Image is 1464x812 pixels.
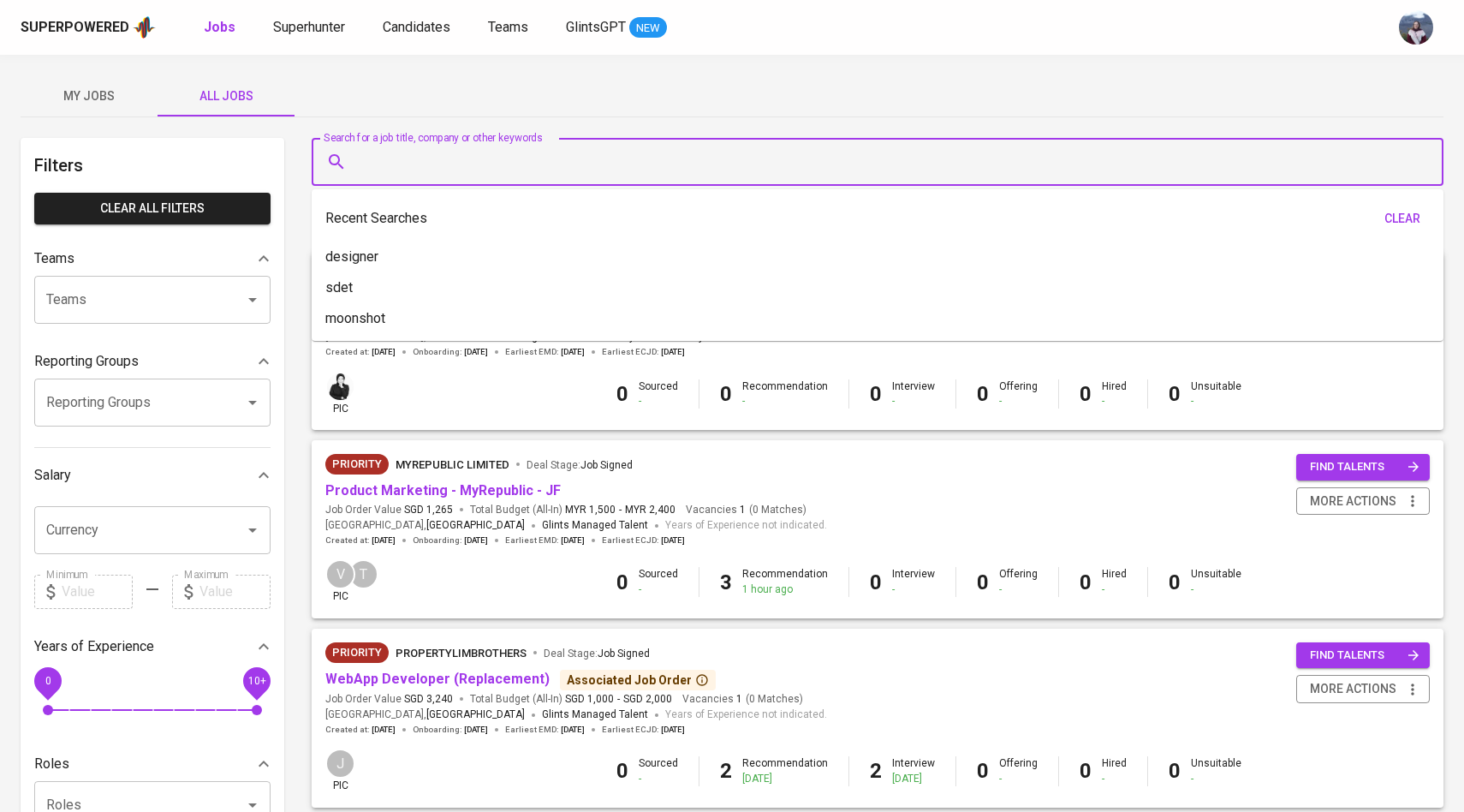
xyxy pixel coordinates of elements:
[616,570,628,594] b: 0
[1310,678,1396,700] span: more actions
[977,570,989,594] b: 0
[602,346,685,358] span: Earliest ECJD :
[404,692,453,707] span: SGD 3,240
[273,17,348,39] a: Superhunter
[639,756,678,785] div: Sourced
[21,18,129,38] div: Superpowered
[1296,675,1430,703] button: more actions
[661,534,685,546] span: [DATE]
[892,379,935,409] div: Interview
[464,534,488,546] span: [DATE]
[505,534,585,546] span: Earliest EMD :
[325,308,385,329] p: moonshot
[133,15,156,40] img: app logo
[720,382,732,406] b: 0
[617,692,620,707] span: -
[413,534,488,546] span: Onboarding :
[977,382,989,406] b: 0
[561,346,585,358] span: [DATE]
[327,373,354,400] img: medwi@glints.com
[34,152,271,179] h6: Filters
[1191,567,1241,596] div: Unsuitable
[34,242,271,276] div: Teams
[1080,570,1092,594] b: 0
[372,534,396,546] span: [DATE]
[34,754,69,774] p: Roles
[999,582,1038,597] div: -
[372,346,396,358] span: [DATE]
[404,503,453,517] span: SGD 1,265
[1191,756,1241,785] div: Unsuitable
[325,203,1430,235] div: Recent Searches
[639,582,678,597] div: -
[48,198,257,219] span: Clear All filters
[325,707,525,724] span: [GEOGRAPHIC_DATA] ,
[464,346,488,358] span: [DATE]
[199,575,271,609] input: Value
[1169,382,1181,406] b: 0
[34,636,154,657] p: Years of Experience
[734,692,742,707] span: 1
[665,707,827,724] span: Years of Experience not indicated.
[1296,454,1430,481] button: find talents
[325,644,389,661] span: Priority
[247,674,265,686] span: 10+
[580,459,633,471] span: Job Signed
[62,575,133,609] input: Value
[561,534,585,546] span: [DATE]
[383,17,454,39] a: Candidates
[204,17,239,39] a: Jobs
[602,534,685,546] span: Earliest ECJD :
[639,394,678,409] div: -
[325,749,355,779] div: J
[34,344,271,379] div: Reporting Groups
[1296,487,1430,516] button: more actions
[892,567,935,596] div: Interview
[737,503,746,517] span: 1
[21,15,156,40] a: Superpoweredapp logo
[325,642,389,663] div: New Job received from Demand Team
[1102,379,1127,409] div: Hired
[977,759,989,783] b: 0
[325,278,353,298] p: sdet
[396,458,509,471] span: MyRepublic Limited
[999,379,1038,409] div: Offering
[561,724,585,736] span: [DATE]
[325,346,396,358] span: Created at :
[870,570,882,594] b: 0
[639,379,678,409] div: Sourced
[488,17,532,39] a: Teams
[1169,759,1181,783] b: 0
[619,503,622,517] span: -
[1102,756,1127,785] div: Hired
[999,756,1038,785] div: Offering
[623,692,672,707] span: SGD 2,000
[892,756,935,785] div: Interview
[372,724,396,736] span: [DATE]
[742,567,828,596] div: Recommendation
[1310,491,1396,512] span: more actions
[870,382,882,406] b: 0
[325,724,396,736] span: Created at :
[892,582,935,597] div: -
[892,772,935,786] div: [DATE]
[565,503,616,517] span: MYR 1,500
[325,454,389,475] div: New Job received from Demand Team
[241,288,265,312] button: Open
[426,707,525,724] span: [GEOGRAPHIC_DATA]
[325,749,355,793] div: pic
[168,86,284,107] span: All Jobs
[45,674,51,686] span: 0
[325,559,355,604] div: pic
[396,647,527,660] span: PropertyLimBrothers
[325,692,453,707] span: Job Order Value
[566,17,667,39] a: GlintsGPT NEW
[742,582,828,597] div: 1 hour ago
[470,503,675,517] span: Total Budget (All-In)
[661,346,685,358] span: [DATE]
[325,671,550,687] a: WebApp Developer (Replacement)
[527,459,633,471] span: Deal Stage :
[325,559,355,589] div: V
[505,724,585,736] span: Earliest EMD :
[1375,203,1430,235] button: clear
